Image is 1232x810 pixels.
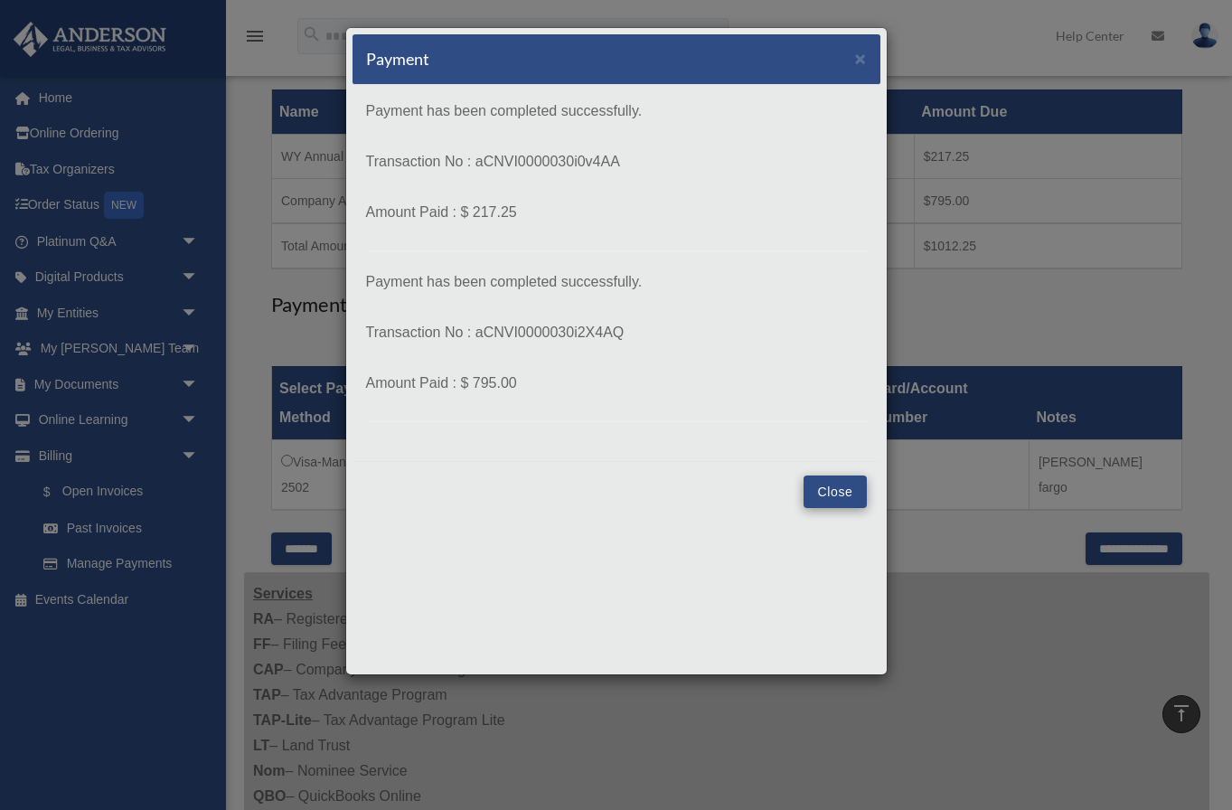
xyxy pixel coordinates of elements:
[366,269,867,295] p: Payment has been completed successfully.
[366,99,867,124] p: Payment has been completed successfully.
[804,476,866,508] button: Close
[366,320,867,345] p: Transaction No : aCNVI0000030i2X4AQ
[855,49,867,68] button: Close
[366,200,867,225] p: Amount Paid : $ 217.25
[855,48,867,69] span: ×
[366,371,867,396] p: Amount Paid : $ 795.00
[366,149,867,174] p: Transaction No : aCNVI0000030i0v4AA
[366,48,429,71] h5: Payment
